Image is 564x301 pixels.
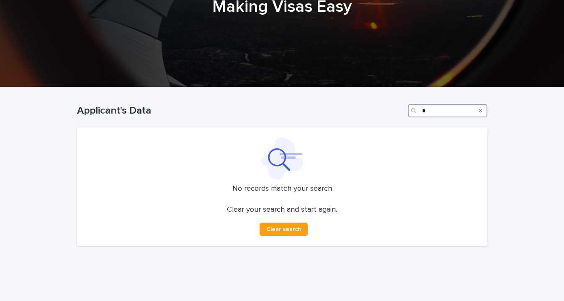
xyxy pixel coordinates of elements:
span: Clear search [266,226,301,232]
p: Clear your search and start again. [227,205,337,215]
p: No records match your search [87,184,477,194]
button: Clear search [260,223,308,236]
input: Search [408,104,487,117]
h1: Applicant's Data [77,105,404,117]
